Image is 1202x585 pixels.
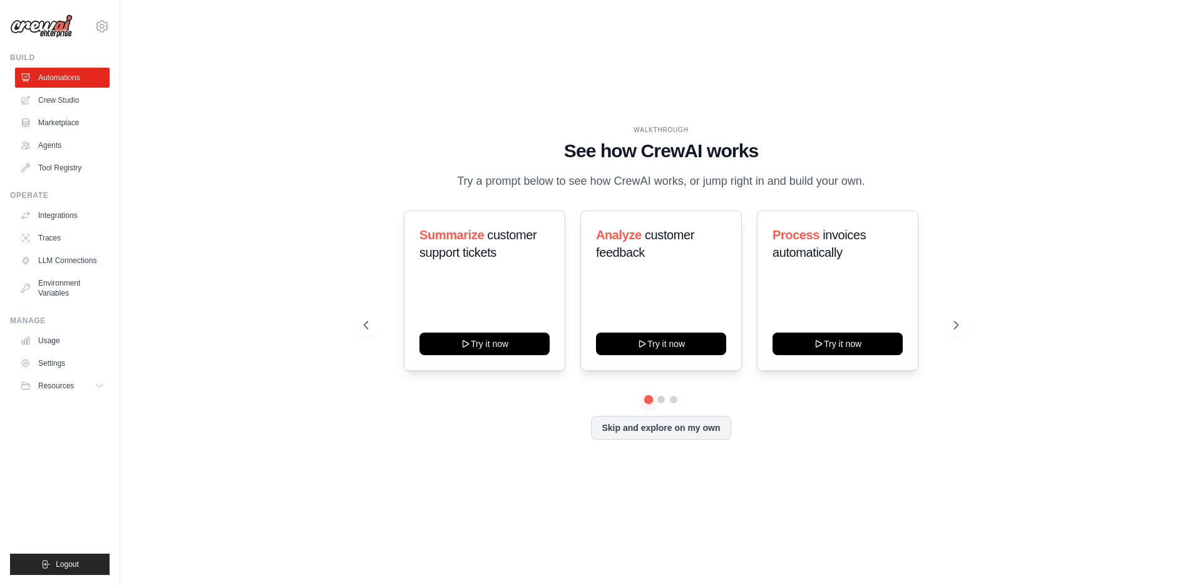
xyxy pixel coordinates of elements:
[15,273,110,303] a: Environment Variables
[364,140,958,162] h1: See how CrewAI works
[15,135,110,155] a: Agents
[773,228,819,242] span: Process
[419,228,484,242] span: Summarize
[10,316,110,326] div: Manage
[15,68,110,88] a: Automations
[56,559,79,569] span: Logout
[591,416,731,440] button: Skip and explore on my own
[1139,525,1202,585] iframe: Chat Widget
[15,158,110,178] a: Tool Registry
[419,228,537,259] span: customer support tickets
[15,353,110,373] a: Settings
[10,190,110,200] div: Operate
[596,333,726,355] button: Try it now
[10,554,110,575] button: Logout
[10,14,73,38] img: Logo
[15,331,110,351] a: Usage
[15,228,110,248] a: Traces
[596,228,694,259] span: customer feedback
[10,53,110,63] div: Build
[419,333,550,355] button: Try it now
[451,172,871,190] p: Try a prompt below to see how CrewAI works, or jump right in and build your own.
[15,113,110,133] a: Marketplace
[773,333,903,355] button: Try it now
[596,228,642,242] span: Analyze
[364,125,958,135] div: WALKTHROUGH
[38,381,74,391] span: Resources
[15,376,110,396] button: Resources
[15,90,110,110] a: Crew Studio
[15,205,110,225] a: Integrations
[15,251,110,271] a: LLM Connections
